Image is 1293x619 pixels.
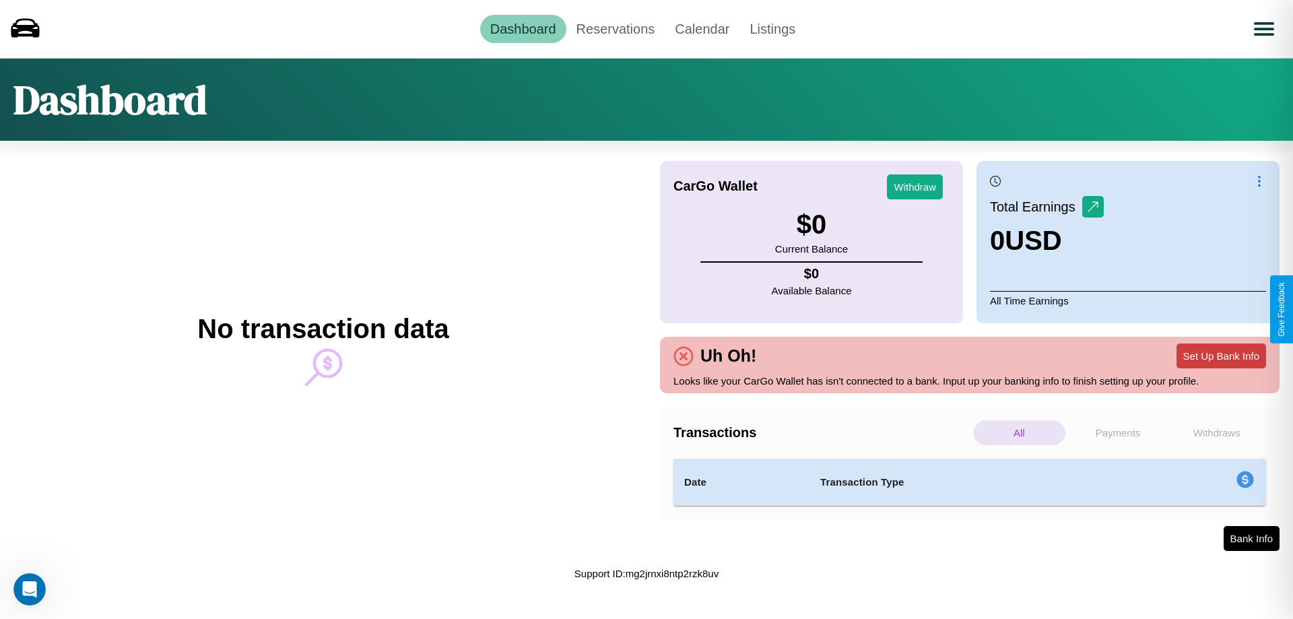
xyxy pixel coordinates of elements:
[673,425,970,441] h4: Transactions
[1170,420,1263,445] p: Withdraws
[775,240,848,258] p: Current Balance
[739,15,805,43] a: Listings
[13,72,207,127] h1: Dashboard
[673,372,1266,390] p: Looks like your CarGo Wallet has isn't connected to a bank. Input up your banking info to finish ...
[820,474,1126,490] h4: Transaction Type
[574,564,719,583] p: Support ID: mg2jrnxi8ntp2rzk8uv
[1176,344,1266,368] button: Set Up Bank Info
[973,420,1065,445] p: All
[13,573,46,606] iframe: Intercom live chat
[772,282,852,300] p: Available Balance
[197,314,449,344] h2: No transaction data
[990,291,1266,310] p: All Time Earnings
[1245,10,1283,48] button: Open menu
[694,346,763,366] h4: Uh Oh!
[772,266,852,282] h4: $ 0
[684,474,799,490] h4: Date
[665,15,739,43] a: Calendar
[1072,420,1164,445] p: Payments
[673,178,758,194] h4: CarGo Wallet
[673,459,1266,506] table: simple table
[887,174,943,199] button: Withdraw
[566,15,665,43] a: Reservations
[480,15,566,43] a: Dashboard
[1277,282,1286,337] div: Give Feedback
[1224,526,1280,551] button: Bank Info
[775,209,848,240] h3: $ 0
[990,226,1104,256] h3: 0 USD
[990,195,1082,219] p: Total Earnings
